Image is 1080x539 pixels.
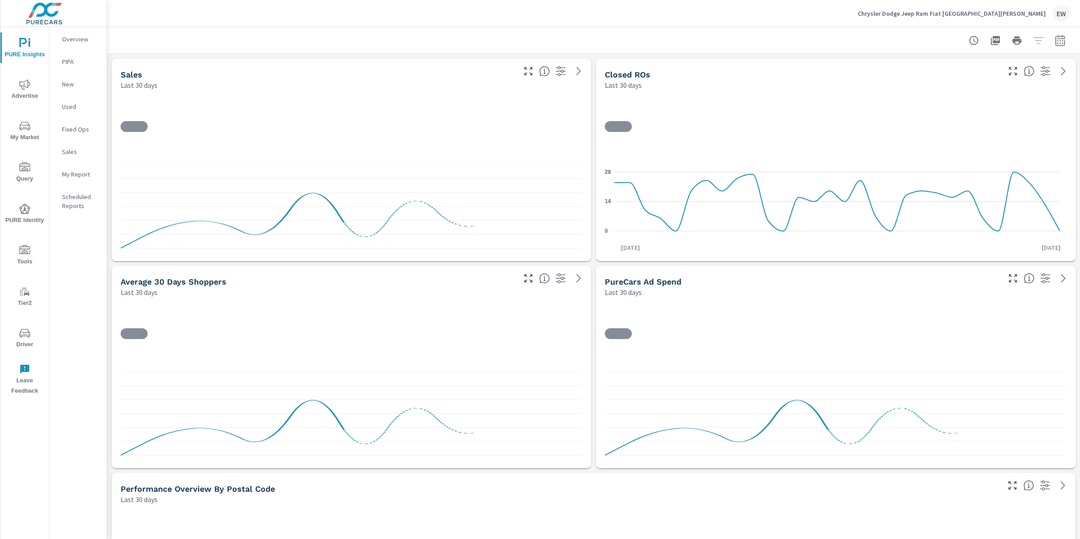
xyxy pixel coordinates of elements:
span: Total cost of media for all PureCars channels for the selected dealership group over the selected... [1024,273,1035,284]
h5: Average 30 Days Shoppers [121,277,226,286]
text: 0 [605,227,608,234]
h5: PureCars Ad Spend [605,277,681,286]
a: See more details in report [571,271,586,285]
a: See more details in report [1056,64,1071,78]
div: nav menu [0,27,49,400]
p: [DATE] [615,243,646,252]
p: Overview [62,35,99,44]
span: Number of vehicles sold by the dealership over the selected date range. [Source: This data is sou... [539,66,550,77]
span: Tools [3,245,46,267]
div: New [49,77,107,91]
button: Make Fullscreen [1005,478,1020,493]
p: Last 30 days [121,80,157,91]
p: Last 30 days [605,80,642,91]
p: Used [62,102,99,111]
p: Last 30 days [121,287,157,298]
button: Make Fullscreen [1006,64,1020,78]
span: Number of Repair Orders Closed by the selected dealership group over the selected time range. [So... [1024,66,1035,77]
span: Driver [3,328,46,350]
span: A rolling 30 day total of daily Shoppers on the dealership website, averaged over the selected da... [539,273,550,284]
span: PURE Insights [3,38,46,60]
button: Make Fullscreen [1006,271,1020,285]
p: Last 30 days [605,287,642,298]
button: Make Fullscreen [521,64,535,78]
button: "Export Report to PDF" [986,32,1004,50]
div: Used [49,100,107,113]
p: Fixed Ops [62,125,99,134]
a: See more details in report [1056,271,1071,285]
span: Advertise [3,79,46,101]
div: Overview [49,32,107,46]
a: See more details in report [571,64,586,78]
button: Make Fullscreen [521,271,535,285]
span: Understand performance data by postal code. Individual postal codes can be selected and expanded ... [1023,480,1034,491]
button: Select Date Range [1051,32,1069,50]
span: PURE Identity [3,204,46,226]
h5: Closed ROs [605,70,650,79]
span: Tier2 [3,286,46,308]
p: New [62,80,99,89]
div: PIPA [49,55,107,68]
p: Sales [62,147,99,156]
span: Query [3,162,46,184]
text: 14 [605,198,611,204]
h5: Performance Overview By Postal Code [121,484,275,494]
p: PIPA [62,57,99,66]
p: My Report [62,170,99,179]
span: My Market [3,121,46,143]
p: [DATE] [1035,243,1067,252]
p: Chrysler Dodge Jeep Ram Fiat [GEOGRAPHIC_DATA][PERSON_NAME] [858,9,1046,18]
div: Fixed Ops [49,122,107,136]
div: My Report [49,168,107,181]
p: Scheduled Reports [62,192,99,210]
button: Print Report [1008,32,1026,50]
p: Last 30 days [121,494,157,505]
div: Sales [49,145,107,159]
div: EW [1053,5,1069,22]
a: See more details in report [1056,478,1070,493]
h5: Sales [121,70,142,79]
span: Leave Feedback [3,364,46,396]
div: Scheduled Reports [49,190,107,213]
text: 28 [605,168,611,175]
